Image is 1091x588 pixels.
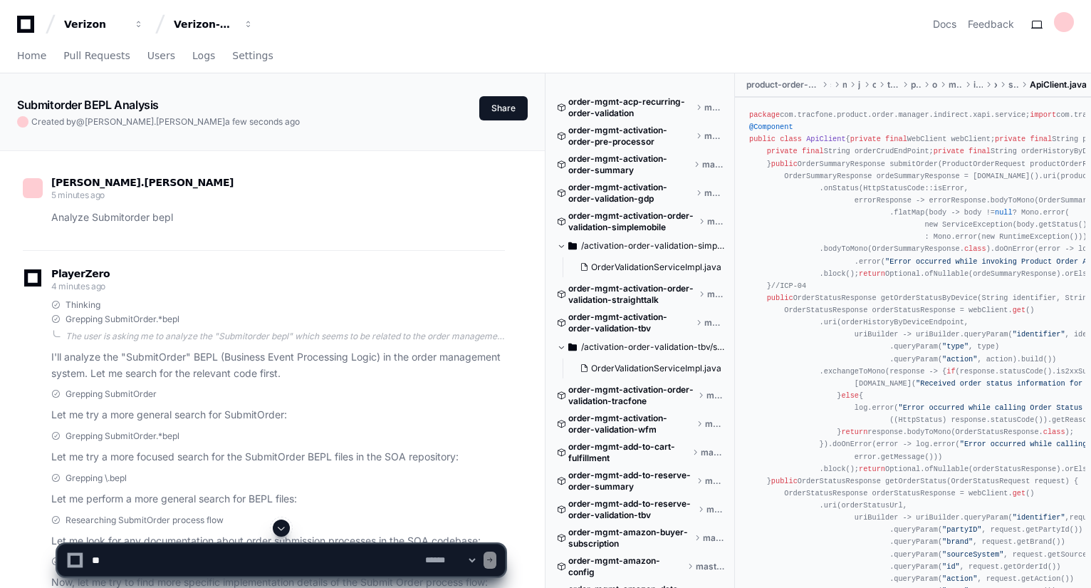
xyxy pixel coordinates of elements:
span: Settings [232,51,273,60]
span: [PERSON_NAME].[PERSON_NAME] [85,116,225,127]
span: OrderValidationServiceImpl.java [591,363,721,374]
span: //ICP-04 [771,282,806,290]
a: Logs [192,40,215,73]
span: master [705,475,724,487]
span: [PERSON_NAME].[PERSON_NAME] [51,177,234,188]
span: if [946,367,955,376]
span: master [706,504,724,515]
span: class [964,244,986,253]
span: order-mgmt-activation-order-pre-processor [568,125,693,148]
span: final [885,135,907,143]
span: public [749,135,776,143]
p: Let me perform a more general search for BEPL files: [51,491,505,507]
span: order-mgmt-activation-order-validation-tbv [568,311,693,334]
span: order-mgmt-activation-order-validation-wfm [568,413,694,435]
span: indirect [973,79,983,91]
div: The user is asking me to analyze the "Submitorder bepl" which seems to be related to the order ma... [66,331,505,342]
span: final [969,147,991,155]
span: else [841,391,859,400]
span: PlayerZero [51,269,110,278]
span: order-mgmt-activation-order-summary [568,153,691,176]
span: get [1013,306,1025,314]
span: manager [949,79,961,91]
span: get [1013,489,1025,497]
span: master [706,390,724,401]
span: order-mgmt-add-to-reserve-order-validation-tbv [568,498,695,521]
span: private [767,147,798,155]
span: ApiClient.java [1030,79,1087,91]
div: Verizon [64,17,125,31]
button: OrderValidationServiceImpl.java [574,359,721,378]
span: final [1030,135,1052,143]
span: Grepping \.bepl [66,473,127,484]
span: return [859,269,885,278]
span: return [841,428,867,436]
span: Grepping SubmitOrder [66,388,157,400]
svg: Directory [568,339,577,356]
span: /activation-order-validation-tbv/src/main/java/com/tracfone/activation/order/validation/tbv/service [581,341,724,353]
span: com [872,79,876,91]
span: order-mgmt-activation-order-validation-straighttalk [568,283,696,306]
span: null [995,208,1013,217]
button: Share [479,96,528,120]
span: @ [76,116,85,127]
span: main [842,79,847,91]
a: Docs [933,17,956,31]
span: ApiClient [806,135,845,143]
span: public [771,160,798,168]
span: master [701,447,724,458]
span: class [780,135,802,143]
span: master [704,130,724,142]
span: xapi [994,79,997,91]
span: order-mgmt-add-to-cart-fulfillment [568,441,689,464]
span: Users [147,51,175,60]
span: final [802,147,824,155]
span: Home [17,51,46,60]
button: Verizon-Clarify-Order-Management [168,11,259,37]
span: OrderValidationServiceImpl.java [591,262,721,273]
span: @Component [749,123,793,131]
span: public [771,477,798,485]
span: "action" [942,355,977,363]
span: Logs [192,51,215,60]
span: private [995,135,1025,143]
span: src [830,79,832,91]
span: master [704,187,724,199]
app-text-character-animate: Submitorder BEPL Analysis [17,98,159,112]
span: "type" [942,342,969,351]
button: OrderValidationServiceImpl.java [574,257,721,277]
p: Let me try a more focused search for the SubmitOrder BEPL files in the SOA repository: [51,449,505,465]
div: Verizon-Clarify-Order-Management [174,17,235,31]
span: Thinking [66,299,100,311]
span: public [767,294,793,302]
span: Created by [31,116,300,128]
span: return [859,465,885,473]
a: Users [147,40,175,73]
button: Verizon [58,11,150,37]
span: class [1043,428,1065,436]
p: I'll analyze the "SubmitOrder" BEPL (Business Event Processing Logic) in the order management sys... [51,349,505,382]
span: Grepping SubmitOrder.*bepl [66,430,179,442]
span: order-mgmt-activation-order-validation-simplemobile [568,210,696,233]
span: "identifier" [1013,330,1065,339]
span: service [1008,79,1018,91]
svg: Directory [568,237,577,254]
p: Let me try a more general search for SubmitOrder: [51,407,505,423]
span: product-order-manager-indirect-xapi [746,79,819,91]
span: import [1030,110,1056,119]
span: private [850,135,881,143]
span: order-mgmt-activation-order-validation-gdp [568,182,693,205]
span: private [934,147,964,155]
span: master [705,418,724,430]
button: Feedback [968,17,1014,31]
span: Researching SubmitOrder process flow [66,515,224,526]
span: master [707,216,724,227]
button: /activation-order-validation-simplemobile/src/main/java/com/tracfone/activation/order/validation/... [557,234,724,257]
span: package [749,110,780,119]
span: order-mgmt-add-to-reserve-order-summary [568,470,694,492]
p: Analyze Submitorder bepl [51,210,505,226]
span: master [704,102,724,113]
span: a few seconds ago [225,116,300,127]
a: Home [17,40,46,73]
span: order [932,79,938,91]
